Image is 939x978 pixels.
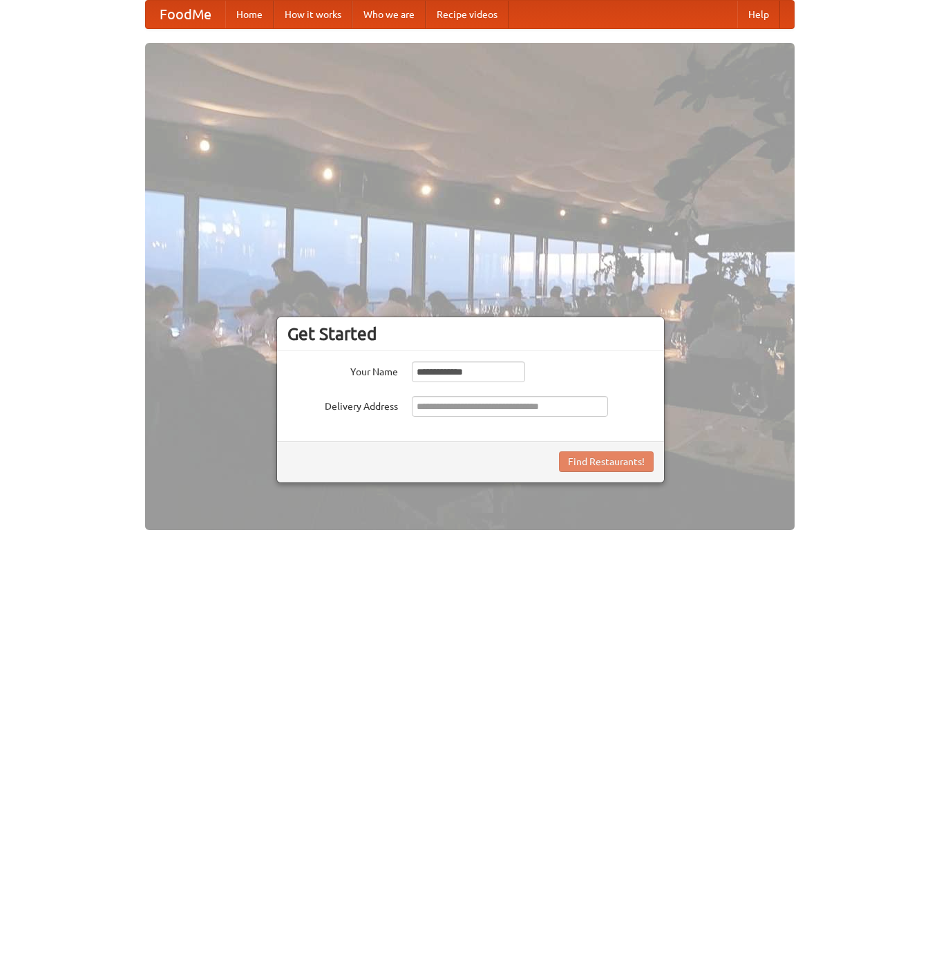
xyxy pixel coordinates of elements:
[559,451,654,472] button: Find Restaurants!
[426,1,509,28] a: Recipe videos
[274,1,352,28] a: How it works
[146,1,225,28] a: FoodMe
[352,1,426,28] a: Who we are
[225,1,274,28] a: Home
[287,361,398,379] label: Your Name
[287,323,654,344] h3: Get Started
[737,1,780,28] a: Help
[287,396,398,413] label: Delivery Address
